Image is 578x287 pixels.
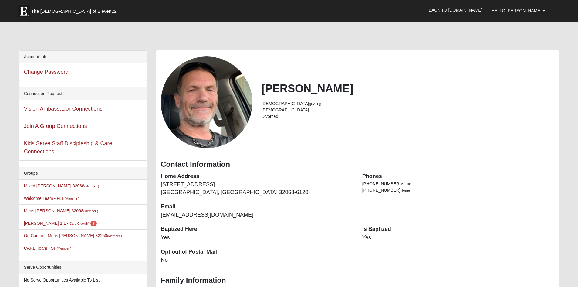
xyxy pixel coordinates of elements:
small: (Member ) [83,209,98,213]
li: [DEMOGRAPHIC_DATA] [262,101,554,107]
a: Mixed [PERSON_NAME] 32068(Member ) [24,183,99,188]
dt: Opt out of Postal Mail [161,248,353,256]
dd: [STREET_ADDRESS] [GEOGRAPHIC_DATA], [GEOGRAPHIC_DATA] 32068-6120 [161,181,353,196]
small: (Member ) [84,184,99,188]
small: (Care Giver ) [69,222,90,225]
img: Eleven22 logo [18,5,30,17]
div: Account Info [19,51,147,63]
dt: Baptized Here [161,225,353,233]
a: Vision Ambassador Connections [24,106,103,112]
h2: [PERSON_NAME] [262,82,554,95]
span: Mobile [401,182,411,186]
small: (Member ) [57,247,71,250]
small: (Member ) [107,234,122,238]
a: Kids Serve Staff Discipleship & Care Connections [24,140,112,155]
a: Welcome Team - FLE(Member ) [24,196,79,201]
li: No Serve Opportunities Available To List [19,274,147,286]
small: ([DATE]) [309,102,321,106]
a: Back to [DOMAIN_NAME] [424,2,487,18]
a: Join A Group Connections [24,123,87,129]
a: The [DEMOGRAPHIC_DATA] of Eleven22 [15,2,136,17]
div: Groups [19,167,147,180]
a: CARE Team - SP(Member ) [24,246,71,251]
dt: Phones [362,173,555,180]
dd: [EMAIL_ADDRESS][DOMAIN_NAME] [161,211,353,219]
li: [PHONE_NUMBER] [362,181,555,187]
a: Mens [PERSON_NAME] 32068(Member ) [24,208,98,213]
a: [PERSON_NAME] 1:1 -(Care Giver) 7 [24,221,97,226]
h3: Family Information [161,276,554,285]
a: Change Password [24,69,69,75]
dd: Yes [161,234,353,242]
dd: Yes [362,234,555,242]
dt: Email [161,203,353,211]
span: Home [401,188,410,193]
div: Serve Opportunities [19,261,147,274]
li: [PHONE_NUMBER] [362,187,555,193]
h3: Contact Information [161,160,554,169]
li: [DEMOGRAPHIC_DATA] [262,107,554,113]
li: Divorced [262,113,554,120]
div: Connection Requests [19,87,147,100]
dd: No [161,256,353,264]
dt: Is Baptized [362,225,555,233]
span: The [DEMOGRAPHIC_DATA] of Eleven22 [31,8,117,14]
span: number of pending members [90,221,97,226]
a: On Campus Mens [PERSON_NAME] 32250(Member ) [24,233,122,238]
span: Hello [PERSON_NAME] [492,8,542,13]
dt: Home Address [161,173,353,180]
small: (Member ) [65,197,79,200]
a: View Fullsize Photo [161,56,252,148]
a: Hello [PERSON_NAME] [487,3,550,18]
